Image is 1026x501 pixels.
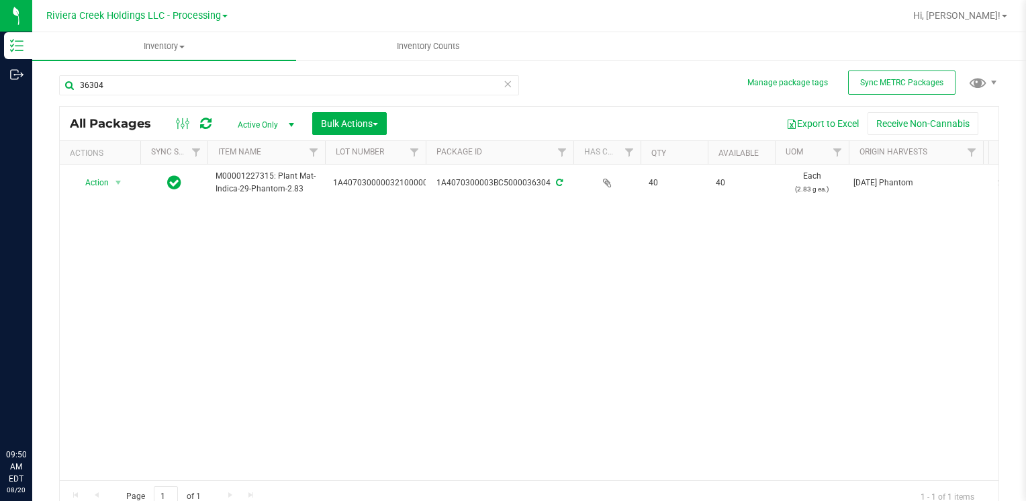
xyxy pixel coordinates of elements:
[110,173,127,192] span: select
[404,141,426,164] a: Filter
[151,147,203,156] a: Sync Status
[778,112,868,135] button: Export to Excel
[312,112,387,135] button: Bulk Actions
[218,147,261,156] a: Item Name
[70,116,165,131] span: All Packages
[216,170,317,195] span: M00001227315: Plant Mat-Indica-29-Phantom-2.83
[303,141,325,164] a: Filter
[46,10,221,21] span: Riviera Creek Holdings LLC - Processing
[32,32,296,60] a: Inventory
[747,77,828,89] button: Manage package tags
[913,10,1000,21] span: Hi, [PERSON_NAME]!
[296,32,560,60] a: Inventory Counts
[436,147,482,156] a: Package ID
[786,147,803,156] a: UOM
[827,141,849,164] a: Filter
[551,141,573,164] a: Filter
[783,170,841,195] span: Each
[848,71,955,95] button: Sync METRC Packages
[6,485,26,495] p: 08/20
[503,75,512,93] span: Clear
[859,147,927,156] a: Origin Harvests
[379,40,478,52] span: Inventory Counts
[424,177,575,189] div: 1A4070300003BC5000036304
[860,78,943,87] span: Sync METRC Packages
[336,147,384,156] a: Lot Number
[961,141,983,164] a: Filter
[618,141,641,164] a: Filter
[321,118,378,129] span: Bulk Actions
[185,141,207,164] a: Filter
[6,449,26,485] p: 09:50 AM EDT
[59,75,519,95] input: Search Package ID, Item Name, SKU, Lot or Part Number...
[10,68,24,81] inline-svg: Outbound
[573,141,641,165] th: Has COA
[70,148,135,158] div: Actions
[716,177,767,189] span: 40
[853,177,979,189] div: [DATE] Phantom
[10,39,24,52] inline-svg: Inventory
[868,112,978,135] button: Receive Non-Cannabis
[32,40,296,52] span: Inventory
[649,177,700,189] span: 40
[651,148,666,158] a: Qty
[13,394,54,434] iframe: Resource center
[333,177,447,189] span: 1A4070300000321000000962
[554,178,563,187] span: Sync from Compliance System
[718,148,759,158] a: Available
[167,173,181,192] span: In Sync
[73,173,109,192] span: Action
[783,183,841,195] p: (2.83 g ea.)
